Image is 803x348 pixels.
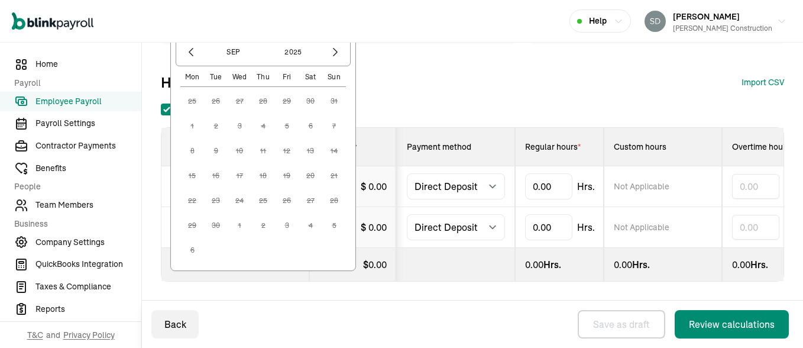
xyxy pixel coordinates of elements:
button: 8 [180,139,204,163]
span: Company Settings [35,236,141,249]
input: TextInput [525,214,572,240]
div: $ [361,179,387,194]
button: 28 [251,89,275,113]
button: 2025 [265,42,322,62]
div: Custom hours [614,141,712,153]
div: [PERSON_NAME] Construction [673,23,772,34]
label: Select all [161,101,222,115]
button: Back [151,310,199,339]
input: TextInput [525,173,572,199]
span: Team Members [35,199,141,211]
nav: Global [12,4,93,38]
span: Payment method [407,141,471,152]
div: Thu [251,72,275,82]
button: 25 [251,189,275,212]
button: 2 [204,114,228,138]
button: 6 [180,239,204,262]
div: $ [361,220,387,234]
span: Payroll Settings [35,117,141,130]
button: 27 [228,89,251,113]
button: 30 [299,89,322,113]
div: Mon [180,72,204,82]
div: Save as draft [593,317,650,331]
span: People [14,181,134,193]
span: Not Applicable [614,221,669,233]
span: Overtime hours [732,141,790,152]
div: Hrs. [525,257,594,272]
span: T&C [27,329,43,341]
button: Sep [205,42,261,62]
button: 3 [275,214,299,237]
span: Home [35,58,141,70]
div: Hrs. [614,257,712,272]
span: 0.00 [525,259,543,270]
button: 30 [204,214,228,237]
span: 0.00 [614,259,632,270]
button: 28 [322,189,346,212]
button: Save as draft [578,310,665,339]
span: 0.00 [368,181,387,192]
button: 31 [322,89,346,113]
button: 11 [251,139,275,163]
button: 16 [204,164,228,188]
div: Review calculations [689,317,775,331]
button: 20 [299,164,322,188]
button: 5 [275,114,299,138]
div: Tue [204,72,228,82]
input: 0.00 [732,215,779,240]
input: Select all [161,104,173,115]
button: Review calculations [675,310,789,339]
span: QuickBooks Integration [35,258,141,270]
div: Sat [299,72,322,82]
button: 9 [204,139,228,163]
span: Benefits [35,162,141,175]
span: Privacy Policy [63,329,115,341]
span: Hours and earnings [161,73,288,92]
div: Wed [228,72,251,82]
button: 17 [228,164,251,188]
span: Reports [35,303,141,315]
button: 3 [228,114,251,138]
button: 18 [251,164,275,188]
button: Help [569,9,631,33]
button: 19 [275,164,299,188]
span: Employee Payroll [35,95,141,108]
button: 29 [180,214,204,237]
button: 4 [251,114,275,138]
button: 15 [180,164,204,188]
span: Help [589,15,607,27]
button: 21 [322,164,346,188]
input: 0.00 [732,174,779,199]
span: Business [14,218,134,230]
button: 4 [299,214,322,237]
button: 5 [322,214,346,237]
button: 7 [322,114,346,138]
button: 1 [180,114,204,138]
button: 29 [275,89,299,113]
span: Not Applicable [614,181,669,192]
span: Taxes & Compliance [35,281,141,293]
button: Import CSV [742,76,784,89]
span: [PERSON_NAME] [673,11,740,22]
span: Regular hours [525,141,581,152]
div: Sun [322,72,346,82]
button: 2 [251,214,275,237]
button: 27 [299,189,322,212]
button: 23 [204,189,228,212]
button: 22 [180,189,204,212]
span: Hrs. [577,179,595,194]
button: 10 [228,139,251,163]
button: 26 [204,89,228,113]
span: 0.00 [368,259,387,270]
span: 0.00 [732,259,750,270]
iframe: Chat Widget [744,291,803,348]
button: 1 [228,214,251,237]
span: Contractor Payments [35,140,141,152]
button: 6 [299,114,322,138]
span: Payroll [14,77,134,89]
div: Fri [275,72,299,82]
button: 13 [299,139,322,163]
button: 14 [322,139,346,163]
